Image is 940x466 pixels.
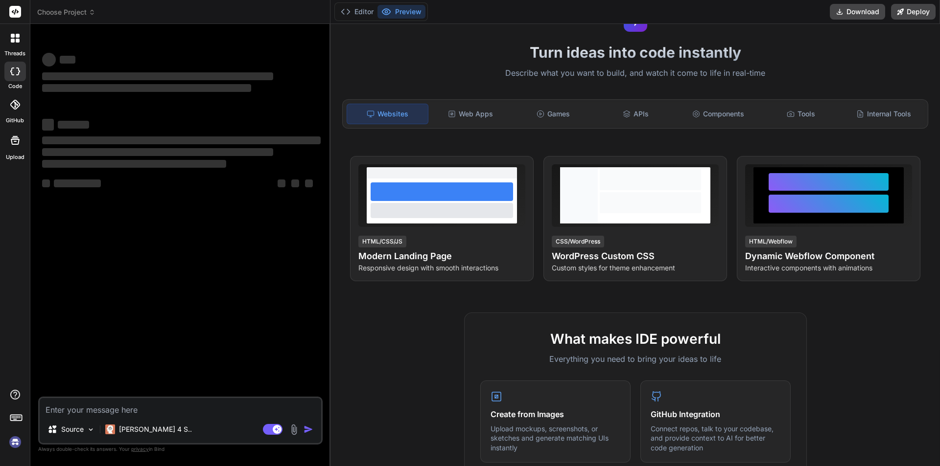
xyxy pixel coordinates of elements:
div: Games [513,104,594,124]
img: Claude 4 Sonnet [105,424,115,434]
p: [PERSON_NAME] 4 S.. [119,424,192,434]
h2: What makes IDE powerful [480,329,791,349]
div: APIs [595,104,676,124]
p: Responsive design with smooth interactions [358,263,525,273]
span: ‌ [58,121,89,129]
label: threads [4,49,25,58]
span: ‌ [54,179,101,187]
p: Interactive components with animations [745,263,912,273]
span: privacy [131,446,149,452]
span: ‌ [42,72,273,80]
img: attachment [288,424,300,435]
div: Components [678,104,759,124]
h1: Turn ideas into code instantly [336,44,934,61]
img: signin [7,434,23,450]
span: ‌ [42,84,251,92]
span: ‌ [291,179,299,187]
h4: WordPress Custom CSS [552,249,719,263]
div: Web Apps [430,104,511,124]
span: Choose Project [37,7,95,17]
div: Websites [347,104,428,124]
p: Describe what you want to build, and watch it come to life in real-time [336,67,934,80]
div: HTML/CSS/JS [358,236,406,247]
p: Custom styles for theme enhancement [552,263,719,273]
span: ‌ [42,148,273,156]
h4: Modern Landing Page [358,249,525,263]
button: Preview [377,5,425,19]
span: ‌ [42,179,50,187]
span: ‌ [60,56,75,64]
div: HTML/Webflow [745,236,797,247]
p: Source [61,424,84,434]
img: Pick Models [87,425,95,434]
label: code [8,82,22,90]
div: CSS/WordPress [552,236,604,247]
p: Connect repos, talk to your codebase, and provide context to AI for better code generation [651,424,780,453]
div: Internal Tools [843,104,924,124]
button: Editor [337,5,377,19]
img: icon [304,424,313,434]
button: Download [830,4,885,20]
span: ‌ [42,119,54,131]
span: ‌ [305,179,313,187]
span: ‌ [42,136,321,144]
label: GitHub [6,116,24,125]
div: Tools [761,104,842,124]
h4: Dynamic Webflow Component [745,249,912,263]
p: Everything you need to bring your ideas to life [480,353,791,365]
span: ‌ [42,53,56,67]
p: Upload mockups, screenshots, or sketches and generate matching UIs instantly [491,424,620,453]
h4: Create from Images [491,408,620,420]
button: Deploy [891,4,936,20]
span: ‌ [278,179,285,187]
label: Upload [6,153,24,161]
span: ‌ [42,160,226,168]
h4: GitHub Integration [651,408,780,420]
p: Always double-check its answers. Your in Bind [38,444,323,454]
